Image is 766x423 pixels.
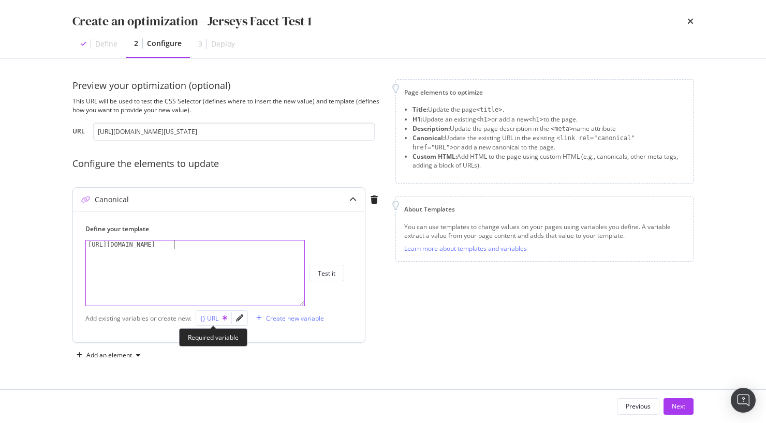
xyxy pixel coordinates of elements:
[664,398,694,415] button: Next
[93,123,375,141] input: https://www.example.com
[85,314,192,323] div: Add existing variables or create new:
[413,115,685,124] li: Update an existing or add a new to the page.
[236,314,243,322] div: pencil
[147,38,182,49] div: Configure
[95,39,117,49] div: Define
[134,38,138,49] div: 2
[413,133,685,152] li: Update the existing URL in the existing or add a new canonical to the page.
[266,314,324,323] div: Create new variable
[72,157,383,171] div: Configure the elements to update
[413,152,457,161] strong: Custom HTML:
[413,124,450,133] strong: Description:
[72,12,312,30] div: Create an optimization - Jerseys Facet Test 1
[200,312,227,324] button: {} URL
[252,310,324,326] button: Create new variable
[687,12,694,30] div: times
[626,402,651,411] div: Previous
[211,39,235,49] div: Deploy
[318,269,335,278] div: Test it
[413,134,635,151] span: <link rel="canonical" href="URL">
[72,97,383,114] div: This URL will be used to test the CSS Selector (defines where to insert the new value) and templa...
[404,244,527,253] a: Learn more about templates and variables
[551,125,573,132] span: <meta>
[200,314,227,323] div: {} URL
[404,205,685,214] div: About Templates
[528,116,543,123] span: <h1>
[404,88,685,97] div: Page elements to optimize
[617,398,659,415] button: Previous
[731,388,756,413] div: Open Intercom Messenger
[72,79,383,93] div: Preview your optimization (optional)
[309,265,344,281] button: Test it
[72,347,144,364] button: Add an element
[179,328,247,346] div: Required variable
[413,152,685,170] li: Add HTML to the page using custom HTML (e.g., canonicals, other meta tags, adding a block of URLs).
[198,39,202,49] div: 3
[404,222,685,240] div: You can use templates to change values on your pages using variables you define. A variable extra...
[413,124,685,133] li: Update the page description in the name attribute
[85,224,344,233] label: Define your template
[413,133,445,142] strong: Canonical:
[413,105,428,114] strong: Title:
[86,352,132,358] div: Add an element
[476,106,503,113] span: <title>
[413,105,685,114] li: Update the page .
[476,116,491,123] span: <h1>
[413,115,422,124] strong: H1:
[95,194,129,205] div: Canonical
[72,127,85,138] label: URL
[672,402,685,411] div: Next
